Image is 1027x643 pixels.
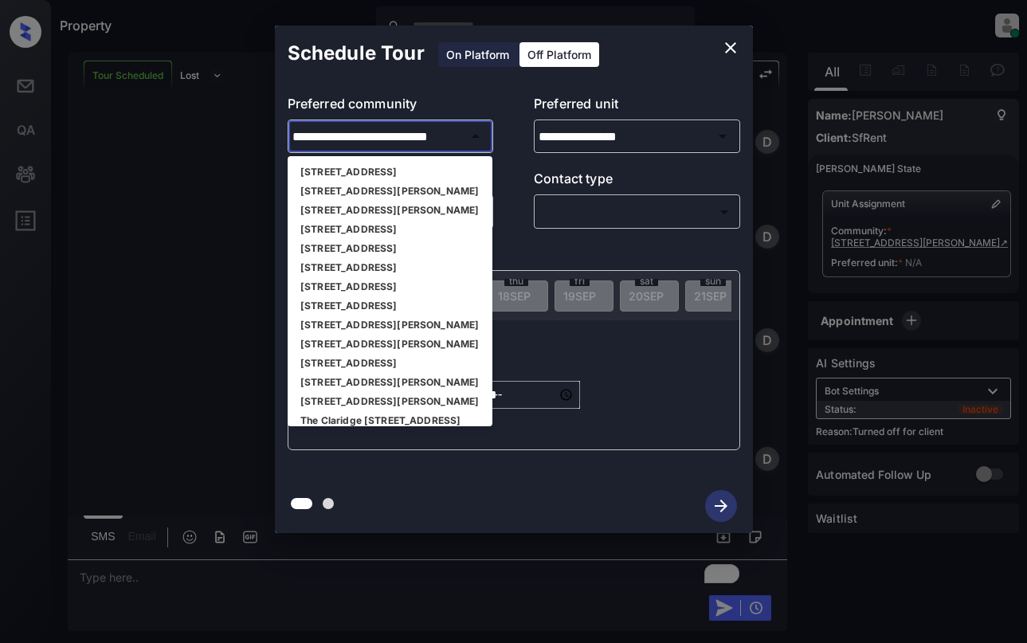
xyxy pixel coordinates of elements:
li: [STREET_ADDRESS][PERSON_NAME] [288,182,492,201]
li: [STREET_ADDRESS][PERSON_NAME] [288,316,492,335]
p: Select slot [288,245,740,270]
li: [STREET_ADDRESS] [288,220,492,239]
h2: Schedule Tour [275,25,437,81]
p: *Available time slots [311,320,739,348]
li: [STREET_ADDRESS][PERSON_NAME] [288,201,492,220]
p: Contact type [534,169,740,194]
p: Preferred unit [534,94,740,120]
button: close [715,32,747,64]
button: Open [711,125,734,147]
li: [STREET_ADDRESS] [288,296,492,316]
li: The Claridge [STREET_ADDRESS] [288,411,492,430]
div: off-platform-time-select [461,348,580,441]
li: [STREET_ADDRESS][PERSON_NAME] [288,335,492,354]
div: Off Platform [519,42,599,67]
button: Close [465,125,487,147]
li: [STREET_ADDRESS][PERSON_NAME] [288,373,492,392]
li: [STREET_ADDRESS] [288,258,492,277]
li: [STREET_ADDRESS][PERSON_NAME] [288,392,492,411]
li: [STREET_ADDRESS] [288,163,492,182]
li: [STREET_ADDRESS] [288,354,492,373]
li: [STREET_ADDRESS] [288,277,492,296]
p: Preferred community [288,94,494,120]
li: [STREET_ADDRESS] [288,239,492,258]
div: On Platform [438,42,517,67]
